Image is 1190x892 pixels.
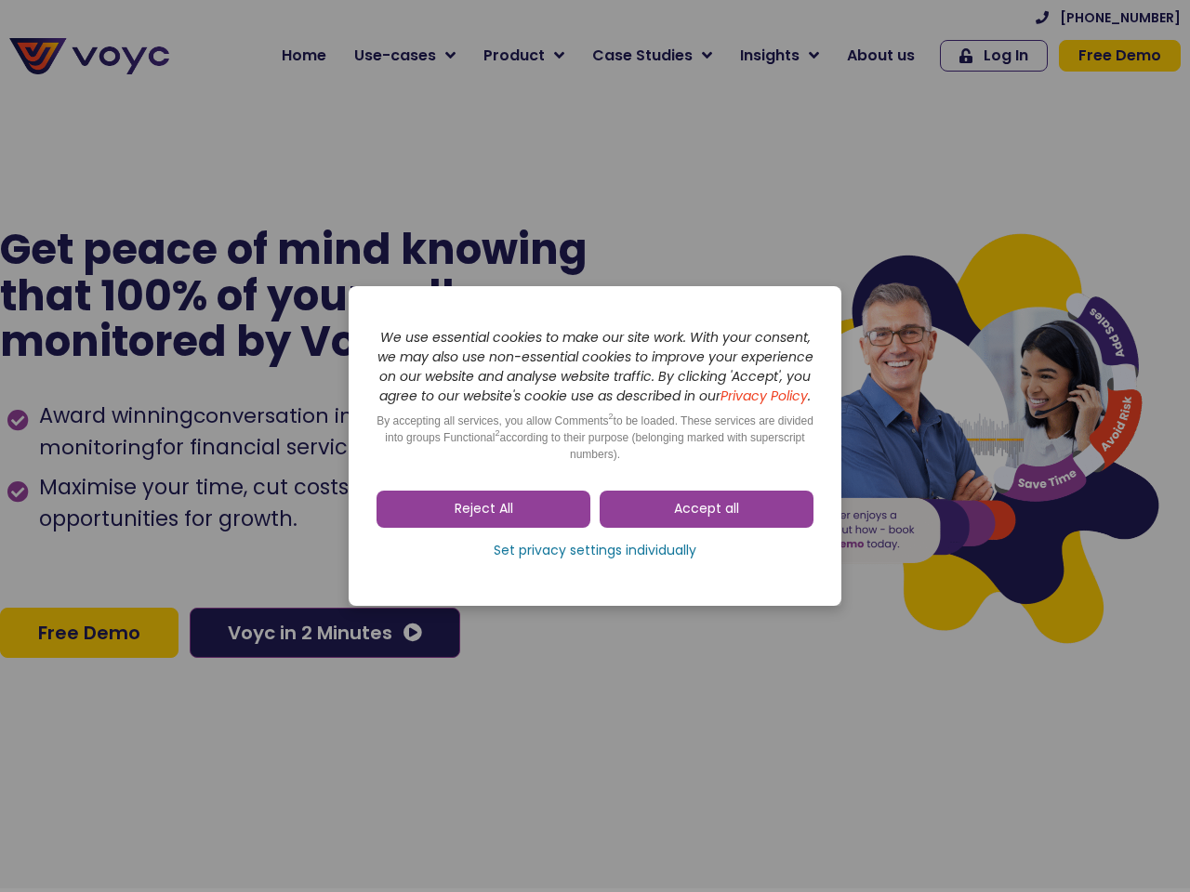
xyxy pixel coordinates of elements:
[377,491,590,528] a: Reject All
[455,500,513,518] span: Reject All
[674,500,739,518] span: Accept all
[494,542,696,560] span: Set privacy settings individually
[377,537,813,565] a: Set privacy settings individually
[495,428,499,438] sup: 2
[377,414,813,461] span: By accepting all services, you allow Comments to be loaded. These services are divided into group...
[721,387,808,405] a: Privacy Policy
[600,491,813,528] a: Accept all
[609,412,614,421] sup: 2
[377,328,813,405] i: We use essential cookies to make our site work. With your consent, we may also use non-essential ...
